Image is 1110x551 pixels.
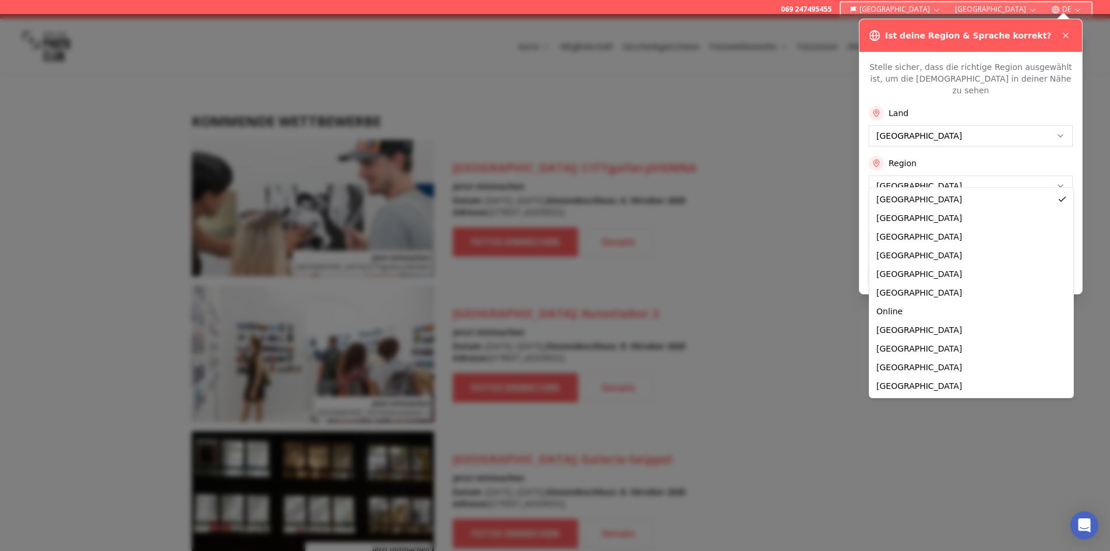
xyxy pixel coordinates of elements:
span: Online [876,307,903,316]
span: [GEOGRAPHIC_DATA] [876,269,962,279]
span: [GEOGRAPHIC_DATA] [876,325,962,335]
span: [GEOGRAPHIC_DATA] [876,213,962,223]
span: [GEOGRAPHIC_DATA] [876,288,962,297]
span: [GEOGRAPHIC_DATA] [876,251,962,260]
span: [GEOGRAPHIC_DATA] [876,232,962,241]
span: [GEOGRAPHIC_DATA] [876,195,962,204]
span: [GEOGRAPHIC_DATA] [876,381,962,391]
span: [GEOGRAPHIC_DATA] [876,344,962,353]
span: [GEOGRAPHIC_DATA] [876,363,962,372]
